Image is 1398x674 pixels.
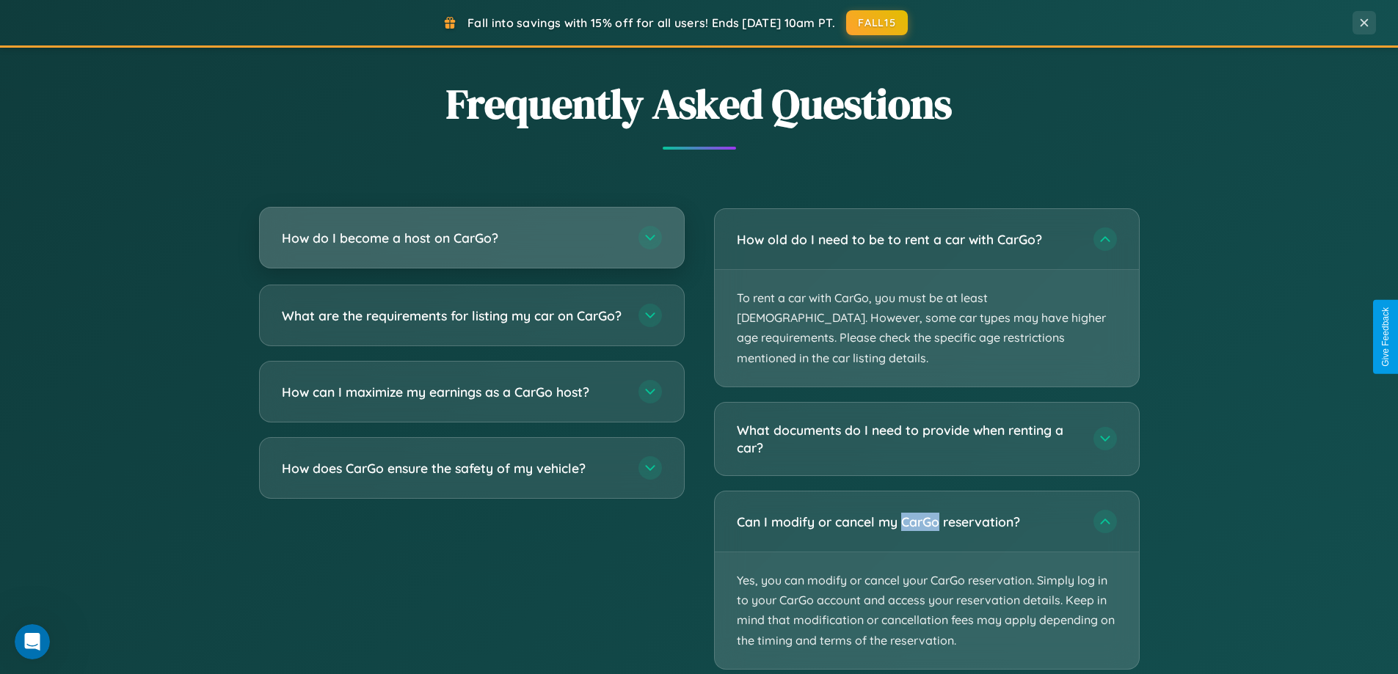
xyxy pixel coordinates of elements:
h2: Frequently Asked Questions [259,76,1140,132]
button: FALL15 [846,10,908,35]
h3: How old do I need to be to rent a car with CarGo? [737,230,1079,249]
div: Give Feedback [1380,307,1391,367]
h3: What documents do I need to provide when renting a car? [737,421,1079,457]
p: Yes, you can modify or cancel your CarGo reservation. Simply log in to your CarGo account and acc... [715,552,1139,669]
h3: How do I become a host on CarGo? [282,229,624,247]
span: Fall into savings with 15% off for all users! Ends [DATE] 10am PT. [467,15,835,30]
h3: How can I maximize my earnings as a CarGo host? [282,383,624,401]
p: To rent a car with CarGo, you must be at least [DEMOGRAPHIC_DATA]. However, some car types may ha... [715,270,1139,387]
iframe: Intercom live chat [15,624,50,659]
h3: Can I modify or cancel my CarGo reservation? [737,513,1079,531]
h3: How does CarGo ensure the safety of my vehicle? [282,459,624,477]
h3: What are the requirements for listing my car on CarGo? [282,307,624,325]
